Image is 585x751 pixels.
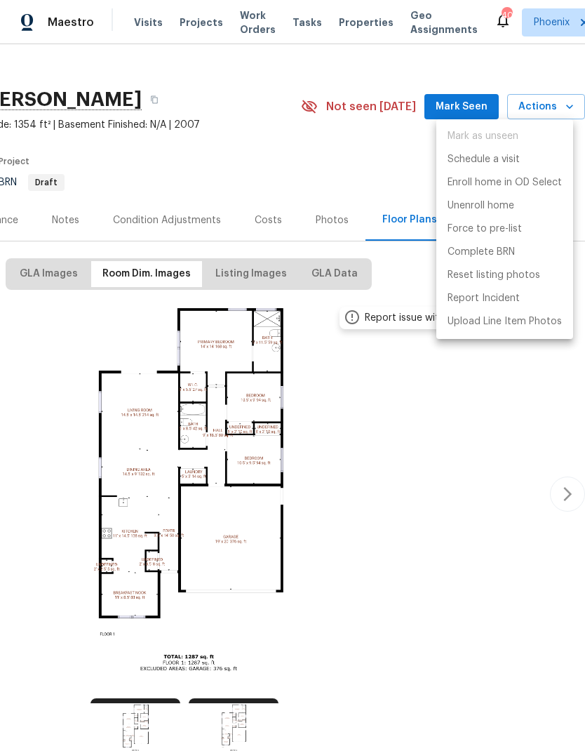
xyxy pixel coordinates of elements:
[448,268,540,283] p: Reset listing photos
[448,314,562,329] p: Upload Line Item Photos
[448,291,520,306] p: Report Incident
[448,245,515,260] p: Complete BRN
[448,222,522,237] p: Force to pre-list
[448,175,562,190] p: Enroll home in OD Select
[448,199,514,213] p: Unenroll home
[448,152,520,167] p: Schedule a visit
